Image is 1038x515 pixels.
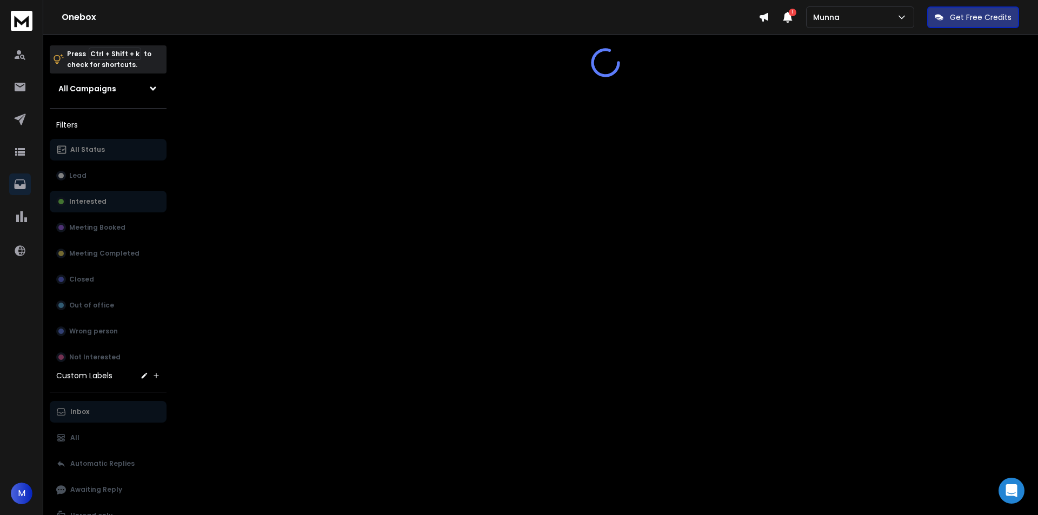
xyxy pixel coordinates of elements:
[50,78,167,99] button: All Campaigns
[950,12,1012,23] p: Get Free Credits
[50,117,167,132] h3: Filters
[11,483,32,504] button: M
[813,12,844,23] p: Munna
[999,478,1024,504] div: Open Intercom Messenger
[58,83,116,94] h1: All Campaigns
[11,11,32,31] img: logo
[89,48,141,60] span: Ctrl + Shift + k
[927,6,1019,28] button: Get Free Credits
[56,370,112,381] h3: Custom Labels
[67,49,151,70] p: Press to check for shortcuts.
[62,11,758,24] h1: Onebox
[789,9,796,16] span: 1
